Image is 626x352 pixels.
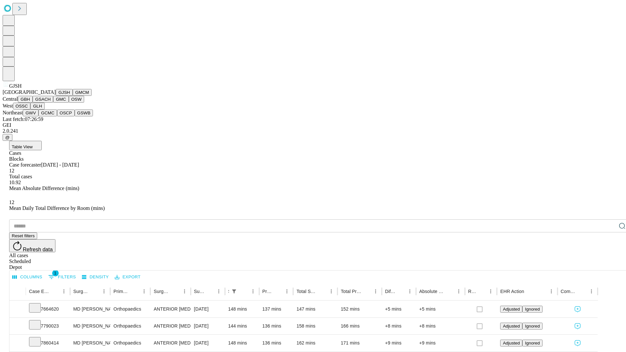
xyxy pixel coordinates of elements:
[13,103,31,110] button: OSSC
[180,287,189,296] button: Menu
[503,307,520,312] span: Adjusted
[9,185,79,191] span: Mean Absolute Difference (mins)
[525,307,540,312] span: Ignored
[130,287,140,296] button: Sort
[525,341,540,345] span: Ignored
[296,301,334,317] div: 147 mins
[154,301,187,317] div: ANTERIOR [MEDICAL_DATA] TOTAL HIP
[9,239,55,252] button: Refresh data
[561,289,577,294] div: Comments
[29,289,50,294] div: Case Epic Id
[500,289,524,294] div: EHR Action
[9,174,32,179] span: Total cases
[385,289,395,294] div: Difference
[13,304,22,315] button: Expand
[454,287,463,296] button: Menu
[140,287,149,296] button: Menu
[3,110,23,115] span: Northeast
[239,287,248,296] button: Sort
[228,335,256,351] div: 148 mins
[11,272,44,282] button: Select columns
[503,324,520,329] span: Adjusted
[419,289,444,294] div: Absolute Difference
[362,287,371,296] button: Sort
[486,287,495,296] button: Menu
[9,141,42,150] button: Table View
[525,324,540,329] span: Ignored
[445,287,454,296] button: Sort
[113,301,147,317] div: Orthopaedics
[3,134,12,141] button: @
[9,168,14,173] span: 12
[113,272,142,282] button: Export
[3,96,18,102] span: Central
[5,135,10,140] span: @
[13,338,22,349] button: Expand
[296,318,334,334] div: 158 mins
[38,110,57,116] button: GCMC
[262,335,290,351] div: 136 mins
[3,89,56,95] span: [GEOGRAPHIC_DATA]
[273,287,282,296] button: Sort
[522,340,542,346] button: Ignored
[23,247,53,252] span: Refresh data
[12,233,35,238] span: Reset filters
[318,287,327,296] button: Sort
[9,205,105,211] span: Mean Daily Total Difference by Room (mins)
[30,103,44,110] button: GLH
[73,289,90,294] div: Surgeon Name
[194,301,222,317] div: [DATE]
[33,96,53,103] button: GSACH
[296,289,317,294] div: Total Scheduled Duration
[262,318,290,334] div: 136 mins
[419,318,462,334] div: +8 mins
[228,318,256,334] div: 144 mins
[99,287,109,296] button: Menu
[500,323,522,330] button: Adjusted
[262,289,273,294] div: Predicted In Room Duration
[228,289,229,294] div: Scheduled In Room Duration
[154,289,170,294] div: Surgery Name
[41,162,79,168] span: [DATE] - [DATE]
[194,318,222,334] div: [DATE]
[171,287,180,296] button: Sort
[547,287,556,296] button: Menu
[3,122,623,128] div: GEI
[9,162,41,168] span: Case forecaster
[29,301,67,317] div: 7664620
[525,287,534,296] button: Sort
[194,289,204,294] div: Surgery Date
[194,335,222,351] div: [DATE]
[73,335,107,351] div: MD [PERSON_NAME] [PERSON_NAME]
[522,323,542,330] button: Ignored
[113,335,147,351] div: Orthopaedics
[230,287,239,296] div: 1 active filter
[282,287,291,296] button: Menu
[341,335,379,351] div: 171 mins
[296,335,334,351] div: 162 mins
[80,272,111,282] button: Density
[385,301,413,317] div: +5 mins
[12,144,33,149] span: Table View
[73,318,107,334] div: MD [PERSON_NAME] [PERSON_NAME]
[47,272,78,282] button: Show filters
[385,318,413,334] div: +8 mins
[29,335,67,351] div: 7860414
[228,301,256,317] div: 148 mins
[500,306,522,313] button: Adjusted
[69,96,84,103] button: OSW
[113,289,130,294] div: Primary Service
[405,287,414,296] button: Menu
[522,306,542,313] button: Ignored
[3,116,43,122] span: Last fetch: 07:26:59
[59,287,68,296] button: Menu
[57,110,75,116] button: OSCP
[23,110,38,116] button: GWV
[262,301,290,317] div: 137 mins
[73,301,107,317] div: MD [PERSON_NAME] [PERSON_NAME]
[503,341,520,345] span: Adjusted
[396,287,405,296] button: Sort
[13,321,22,332] button: Expand
[3,128,623,134] div: 2.0.241
[419,335,462,351] div: +9 mins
